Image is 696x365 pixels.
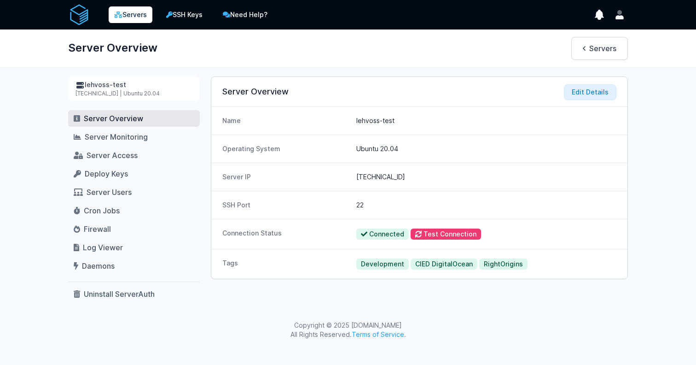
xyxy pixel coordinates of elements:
[222,116,349,125] dt: Name
[356,172,616,182] dd: [TECHNICAL_ID]
[356,144,616,153] dd: Ubuntu 20.04
[222,86,616,97] h3: Server Overview
[356,259,409,270] span: Development
[68,165,200,182] a: Deploy Keys
[611,6,628,23] button: User menu
[84,224,111,234] span: Firewall
[68,37,157,59] h1: Server Overview
[222,259,349,270] dt: Tags
[68,4,90,26] img: serverAuth logo
[411,229,481,240] button: Test Connection
[68,221,200,237] a: Firewall
[84,289,155,299] span: Uninstall ServerAuth
[84,114,143,123] span: Server Overview
[479,259,528,270] span: RightOrigins
[356,229,409,240] span: Connected
[83,243,123,252] span: Log Viewer
[591,6,608,23] button: show notifications
[84,206,120,215] span: Cron Jobs
[571,37,628,60] a: Servers
[68,239,200,256] a: Log Viewer
[411,259,477,270] span: CIED DigitalOcean
[222,144,349,153] dt: Operating System
[356,116,616,125] dd: lehvoss-test
[68,110,200,127] a: Server Overview
[87,151,138,160] span: Server Access
[68,202,200,219] a: Cron Jobs
[222,200,349,210] dt: SSH Port
[352,330,404,338] a: Terms of Service
[82,261,115,271] span: Daemons
[222,172,349,182] dt: Server IP
[68,286,200,302] a: Uninstall ServerAuth
[75,90,192,97] div: [TECHNICAL_ID] | Ubuntu 20.04
[68,147,200,164] a: Server Access
[564,84,616,100] button: Edit Details
[356,200,616,210] dd: 22
[68,258,200,274] a: Daemons
[222,229,349,240] dt: Connection Status
[109,6,152,23] a: Servers
[68,184,200,200] a: Server Users
[160,6,209,24] a: SSH Keys
[85,169,128,178] span: Deploy Keys
[216,6,274,24] a: Need Help?
[87,188,132,197] span: Server Users
[85,132,148,141] span: Server Monitoring
[68,129,200,145] a: Server Monitoring
[75,80,192,90] div: lehvoss-test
